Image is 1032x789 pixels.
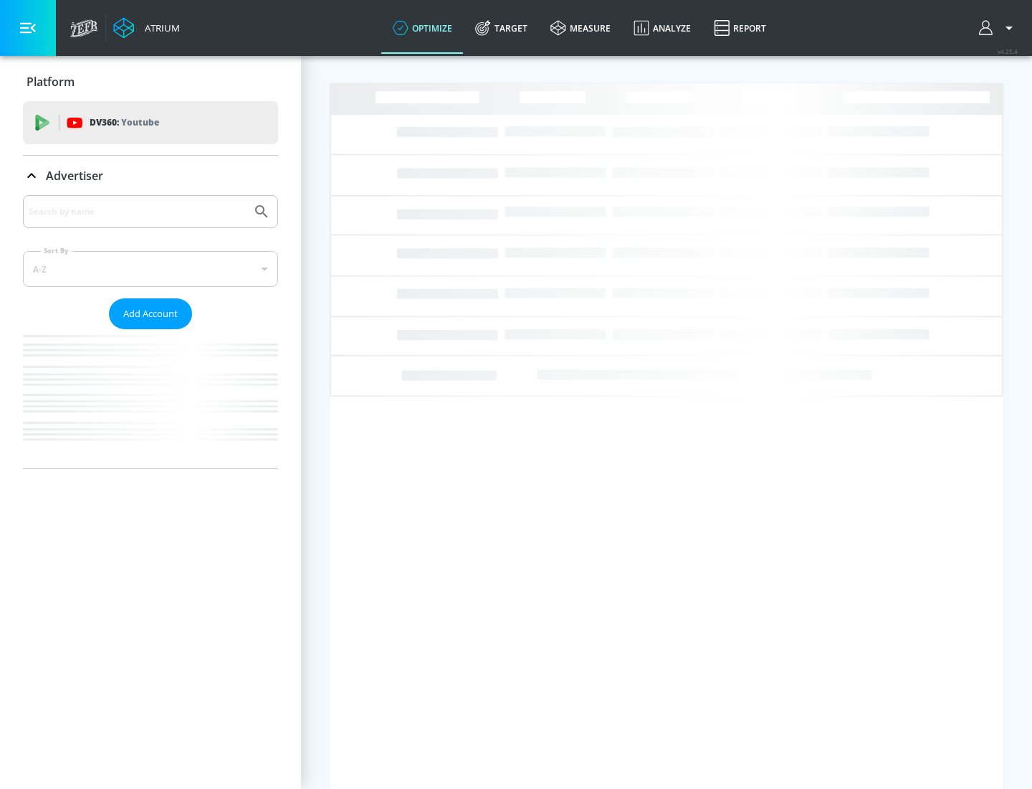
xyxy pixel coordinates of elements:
nav: list of Advertiser [23,329,278,468]
div: Advertiser [23,195,278,468]
a: Atrium [113,17,180,39]
div: Advertiser [23,156,278,196]
a: Analyze [622,2,702,54]
a: measure [539,2,622,54]
label: Sort By [41,246,72,255]
span: v 4.25.4 [998,47,1018,55]
div: Platform [23,62,278,102]
button: Add Account [109,298,192,329]
a: Report [702,2,778,54]
div: A-Z [23,251,278,287]
p: Advertiser [46,168,103,184]
input: Search by name [29,202,246,221]
span: Add Account [123,306,178,322]
a: optimize [381,2,464,54]
p: DV360: [90,115,159,131]
div: Atrium [139,22,180,34]
a: Target [464,2,539,54]
p: Youtube [121,115,159,130]
div: DV360: Youtube [23,101,278,144]
p: Platform [27,74,75,90]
